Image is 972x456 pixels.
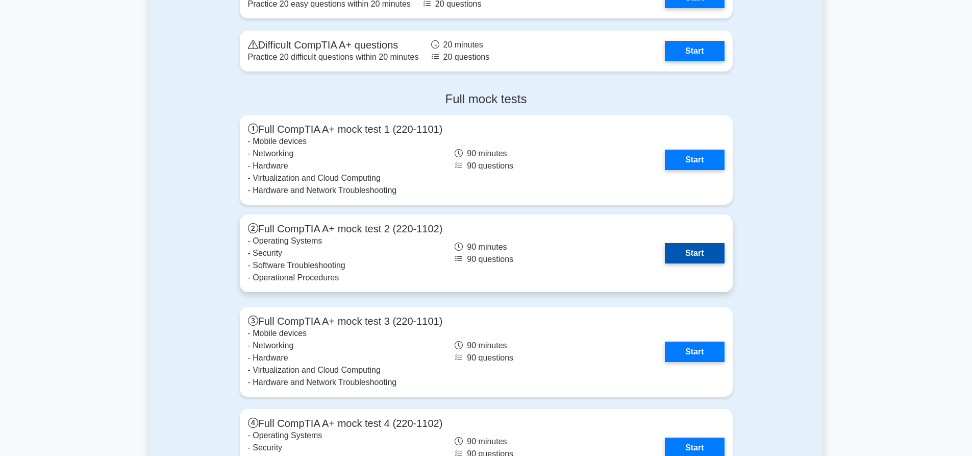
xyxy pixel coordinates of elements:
[665,243,724,263] a: Start
[240,92,733,107] h4: Full mock tests
[665,150,724,170] a: Start
[665,41,724,61] a: Start
[665,342,724,362] a: Start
